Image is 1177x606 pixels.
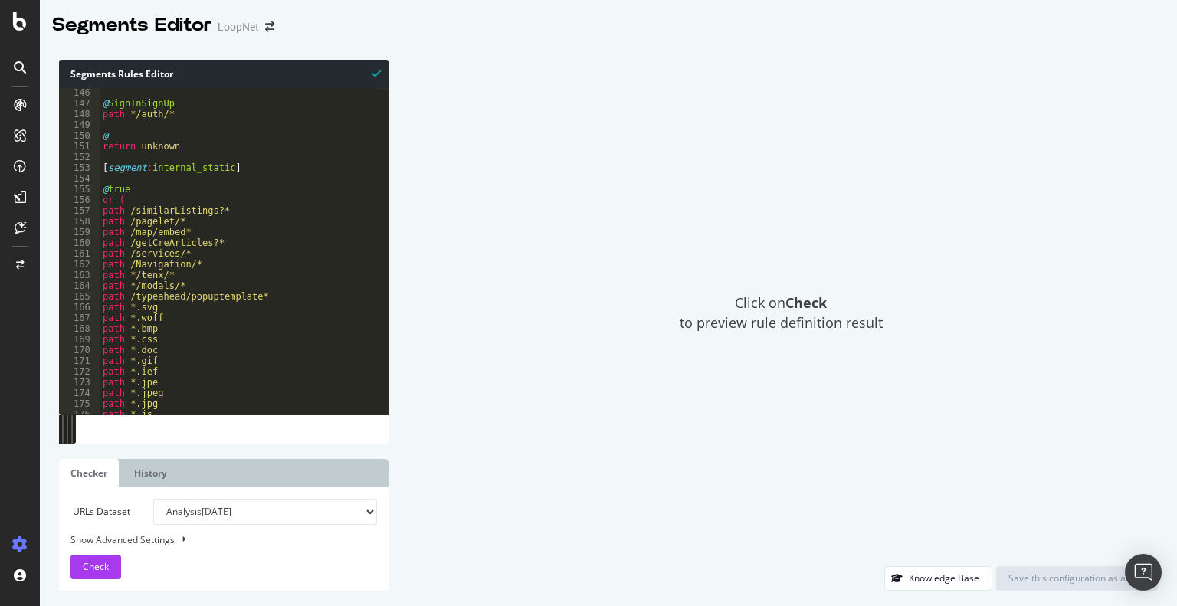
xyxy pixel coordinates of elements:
[218,19,259,34] div: LoopNet
[59,237,100,248] div: 160
[59,130,100,141] div: 150
[59,98,100,109] div: 147
[59,248,100,259] div: 161
[59,398,100,409] div: 175
[70,555,121,579] button: Check
[1008,572,1146,585] div: Save this configuration as active
[884,572,992,585] a: Knowledge Base
[59,109,100,120] div: 148
[59,270,100,280] div: 163
[59,141,100,152] div: 151
[59,366,100,377] div: 172
[884,566,992,591] button: Knowledge Base
[59,291,100,302] div: 165
[52,12,211,38] div: Segments Editor
[59,377,100,388] div: 173
[59,334,100,345] div: 169
[909,572,979,585] div: Knowledge Base
[785,293,827,312] strong: Check
[372,66,381,80] span: Syntax is valid
[59,302,100,313] div: 166
[59,323,100,334] div: 168
[59,184,100,195] div: 155
[59,280,100,291] div: 164
[59,259,100,270] div: 162
[59,152,100,162] div: 152
[59,195,100,205] div: 156
[59,205,100,216] div: 157
[59,227,100,237] div: 159
[59,162,100,173] div: 153
[59,60,389,88] div: Segments Rules Editor
[59,499,142,525] label: URLs Dataset
[59,388,100,398] div: 174
[1125,554,1162,591] div: Open Intercom Messenger
[996,566,1158,591] button: Save this configuration as active
[59,355,100,366] div: 171
[83,560,109,573] span: Check
[59,216,100,227] div: 158
[59,532,366,547] div: Show Advanced Settings
[59,459,119,487] a: Checker
[59,409,100,420] div: 176
[59,313,100,323] div: 167
[59,173,100,184] div: 154
[59,120,100,130] div: 149
[680,293,883,332] span: Click on to preview rule definition result
[59,87,100,98] div: 146
[59,345,100,355] div: 170
[265,21,274,32] div: arrow-right-arrow-left
[123,459,179,487] a: History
